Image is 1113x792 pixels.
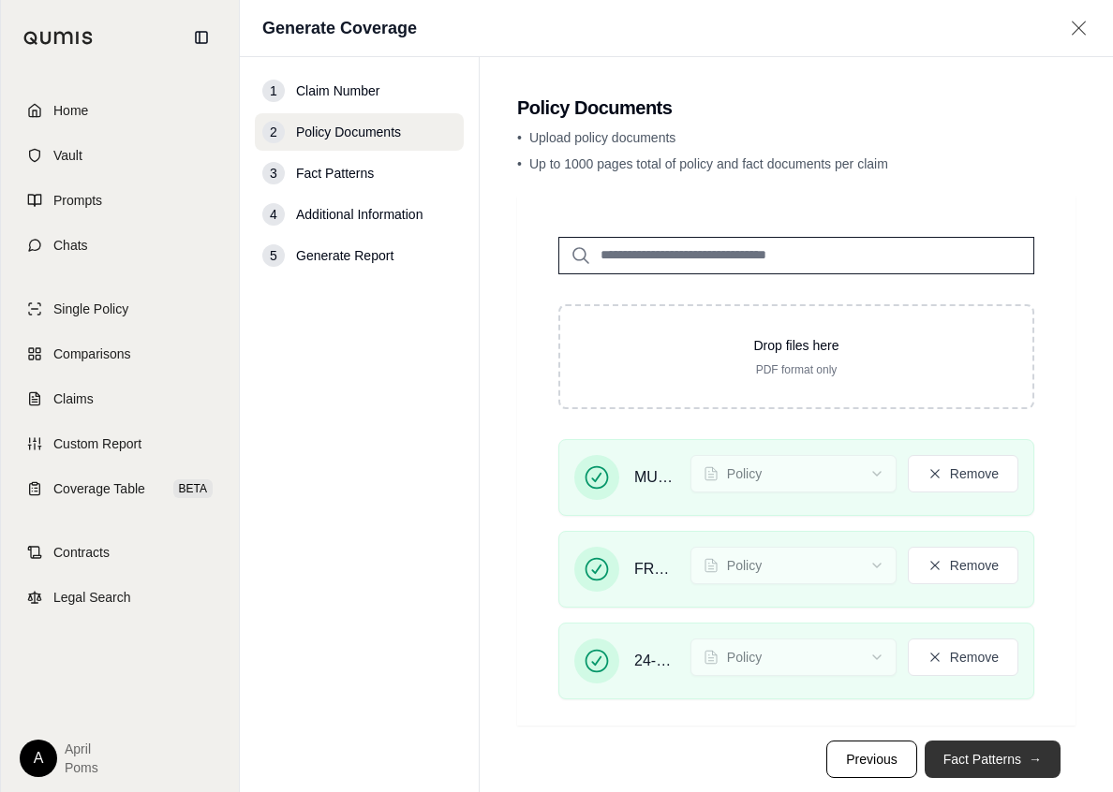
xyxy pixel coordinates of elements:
img: Qumis Logo [23,31,94,45]
span: 24-25 PL Policy # B0572MR24ABQA.PDF.pdf [634,650,675,672]
button: Remove [908,638,1018,676]
span: Upload policy documents [529,130,675,145]
span: Comparisons [53,345,130,363]
span: → [1029,750,1042,769]
span: Generate Report [296,246,393,265]
span: • [517,156,522,171]
span: BETA [173,479,213,498]
p: Drop files here [590,336,1002,355]
a: Coverage TableBETA [12,468,228,509]
h2: Policy Documents [517,95,1076,121]
span: April [65,740,98,758]
a: Chats [12,225,228,266]
div: 4 [262,203,285,226]
a: Legal Search [12,577,228,618]
span: Claims [53,389,94,408]
span: Fact Patterns [296,164,374,183]
a: Prompts [12,180,228,221]
span: Custom Report [53,434,141,453]
span: Contracts [53,543,110,562]
a: Custom Report [12,423,228,464]
p: PDF format only [590,362,1002,377]
button: Remove [908,455,1018,492]
a: Home [12,90,228,131]
div: A [20,740,57,777]
span: Legal Search [53,588,131,607]
button: Collapse sidebar [186,22,216,52]
div: 1 [262,80,285,102]
span: Prompts [53,191,102,210]
div: 3 [262,162,285,184]
button: Fact Patterns→ [925,741,1061,778]
div: 5 [262,244,285,267]
span: Single Policy [53,300,128,318]
span: Chats [53,236,88,255]
span: Poms [65,758,98,777]
span: Claim Number [296,81,379,100]
h1: Generate Coverage [262,15,417,41]
span: Up to 1000 pages total of policy and fact documents per claim [529,156,888,171]
a: Comparisons [12,333,228,374]
span: Coverage Table [53,479,145,498]
span: • [517,130,522,145]
a: Single Policy [12,288,228,330]
span: Vault [53,146,82,165]
span: Home [53,101,88,120]
button: Previous [826,741,916,778]
a: Vault [12,135,228,176]
a: Claims [12,378,228,419]
span: Additional Information [296,205,423,224]
span: Policy Documents [296,123,401,141]
button: Remove [908,547,1018,584]
span: MUTUAL_SECURITIES_INC_106769831_POLICY (003).pdf [634,466,675,489]
a: Contracts [12,532,228,573]
span: FRLGPPL.pdf [634,558,675,580]
div: 2 [262,121,285,143]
